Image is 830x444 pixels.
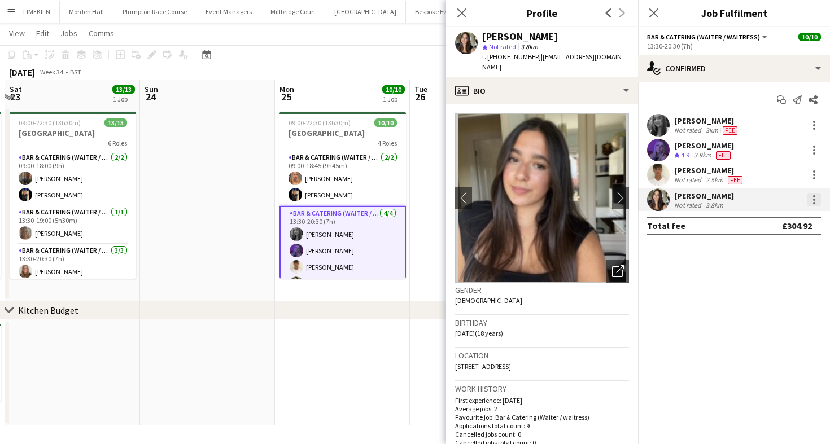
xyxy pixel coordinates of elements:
[455,384,629,394] h3: Work history
[113,95,134,103] div: 1 Job
[37,68,65,76] span: Week 34
[10,151,136,206] app-card-role: Bar & Catering (Waiter / waitress)2/209:00-18:00 (9h)[PERSON_NAME][PERSON_NAME]
[261,1,325,23] button: Millbridge Court
[455,413,629,421] p: Favourite job: Bar & Catering (Waiter / waitress)
[455,318,629,328] h3: Birthday
[289,118,351,127] span: 09:00-22:30 (13h30m)
[674,165,745,175] div: [PERSON_NAME]
[723,126,737,135] span: Fee
[674,201,704,209] div: Not rated
[325,1,406,23] button: [GEOGRAPHIC_DATA]
[606,260,629,283] div: Open photos pop-in
[279,206,406,296] app-card-role: Bar & Catering (Waiter / waitress)4/413:30-20:30 (7h)[PERSON_NAME][PERSON_NAME][PERSON_NAME]
[279,128,406,138] h3: [GEOGRAPHIC_DATA]
[455,285,629,295] h3: Gender
[18,305,78,316] div: Kitchen Budget
[8,90,22,103] span: 23
[374,118,397,127] span: 10/10
[455,350,629,361] h3: Location
[19,118,81,127] span: 09:00-22:30 (13h30m)
[108,139,127,147] span: 6 Roles
[5,26,29,41] a: View
[455,329,503,337] span: [DATE] (18 years)
[455,421,629,430] p: Applications total count: 9
[482,52,625,71] span: | [EMAIL_ADDRESS][DOMAIN_NAME]
[798,33,821,41] span: 10/10
[84,26,119,41] a: Comms
[446,6,638,20] h3: Profile
[674,140,734,151] div: [PERSON_NAME]
[89,28,114,38] span: Comms
[70,68,81,76] div: BST
[446,77,638,104] div: Bio
[36,28,49,38] span: Edit
[728,176,742,184] span: Fee
[279,151,406,206] app-card-role: Bar & Catering (Waiter / waitress)2/209:00-18:45 (9h45m)[PERSON_NAME][PERSON_NAME]
[382,85,405,94] span: 10/10
[60,28,77,38] span: Jobs
[647,33,769,41] button: Bar & Catering (Waiter / waitress)
[704,201,726,209] div: 3.8km
[681,151,689,159] span: 4.9
[455,296,522,305] span: [DEMOGRAPHIC_DATA]
[647,33,760,41] span: Bar & Catering (Waiter / waitress)
[406,1,469,23] button: Bespoke Events
[455,362,511,371] span: [STREET_ADDRESS]
[9,67,35,78] div: [DATE]
[10,84,22,94] span: Sat
[455,113,629,283] img: Crew avatar or photo
[716,151,731,160] span: Fee
[482,32,558,42] div: [PERSON_NAME]
[455,430,629,438] p: Cancelled jobs count: 0
[56,26,82,41] a: Jobs
[113,1,196,23] button: Plumpton Race Course
[482,52,541,61] span: t. [PHONE_NUMBER]
[278,90,294,103] span: 25
[10,206,136,244] app-card-role: Bar & Catering (Waiter / waitress)1/113:30-19:00 (5h30m)[PERSON_NAME]
[674,116,740,126] div: [PERSON_NAME]
[10,112,136,279] app-job-card: 09:00-22:30 (13h30m)13/13[GEOGRAPHIC_DATA]6 RolesBar & Catering (Waiter / waitress)2/209:00-18:00...
[378,139,397,147] span: 4 Roles
[455,396,629,405] p: First experience: [DATE]
[704,175,726,184] div: 2.5km
[32,26,54,41] a: Edit
[704,126,720,135] div: 3km
[714,151,733,160] div: Crew has different fees then in role
[60,1,113,23] button: Morden Hall
[638,55,830,82] div: Confirmed
[455,405,629,413] p: Average jobs: 2
[104,118,127,127] span: 13/13
[414,84,427,94] span: Tue
[14,1,60,23] button: LIMEKILN
[10,244,136,315] app-card-role: Bar & Catering (Waiter / waitress)3/313:30-20:30 (7h)[PERSON_NAME]
[279,112,406,279] app-job-card: 09:00-22:30 (13h30m)10/10[GEOGRAPHIC_DATA]4 RolesBar & Catering (Waiter / waitress)2/209:00-18:45...
[489,42,516,51] span: Not rated
[692,151,714,160] div: 3.9km
[726,175,745,184] div: Crew has different fees then in role
[720,126,740,135] div: Crew has different fees then in role
[782,220,812,231] div: £304.92
[383,95,404,103] div: 1 Job
[145,84,158,94] span: Sun
[518,42,540,51] span: 3.8km
[9,28,25,38] span: View
[647,220,685,231] div: Total fee
[112,85,135,94] span: 13/13
[674,175,704,184] div: Not rated
[143,90,158,103] span: 24
[10,128,136,138] h3: [GEOGRAPHIC_DATA]
[674,126,704,135] div: Not rated
[196,1,261,23] button: Event Managers
[674,191,734,201] div: [PERSON_NAME]
[413,90,427,103] span: 26
[279,84,294,94] span: Mon
[638,6,830,20] h3: Job Fulfilment
[647,42,821,50] div: 13:30-20:30 (7h)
